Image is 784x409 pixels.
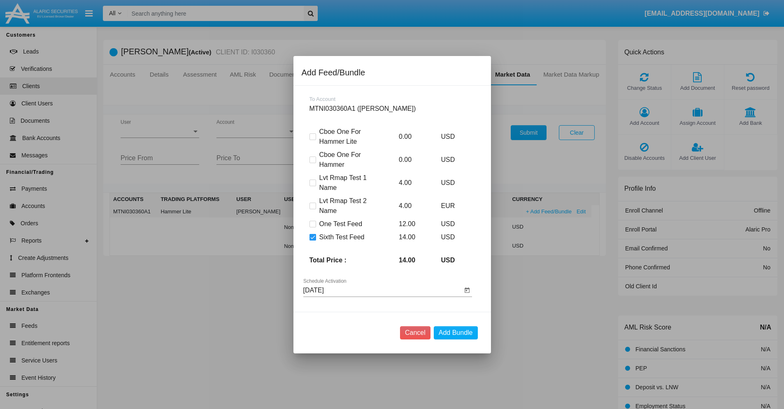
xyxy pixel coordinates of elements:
button: Cancel [400,326,430,339]
p: 0.00 [393,155,430,165]
p: 14.00 [393,255,430,265]
span: Cboe One For Hammer [319,150,382,170]
span: Lvt Rmap Test 1 Name [319,173,382,193]
p: 14.00 [393,232,430,242]
p: 12.00 [393,219,430,229]
p: 4.00 [393,178,430,188]
p: 0.00 [393,132,430,142]
p: USD [435,155,472,165]
p: Total Price : [303,255,388,265]
p: USD [435,178,472,188]
p: 4.00 [393,201,430,211]
span: MTNI030360A1 ([PERSON_NAME]) [309,105,416,112]
span: To Account [309,96,336,102]
p: EUR [435,201,472,211]
span: Cboe One For Hammer Lite [319,127,382,147]
span: One Test Feed [319,219,363,229]
span: Lvt Rmap Test 2 Name [319,196,382,216]
p: USD [435,255,472,265]
span: Sixth Test Feed [319,232,365,242]
p: USD [435,232,472,242]
button: Add Bundle [434,326,478,339]
div: Add Feed/Bundle [302,66,483,79]
button: Open calendar [462,285,472,295]
p: USD [435,132,472,142]
p: USD [435,219,472,229]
